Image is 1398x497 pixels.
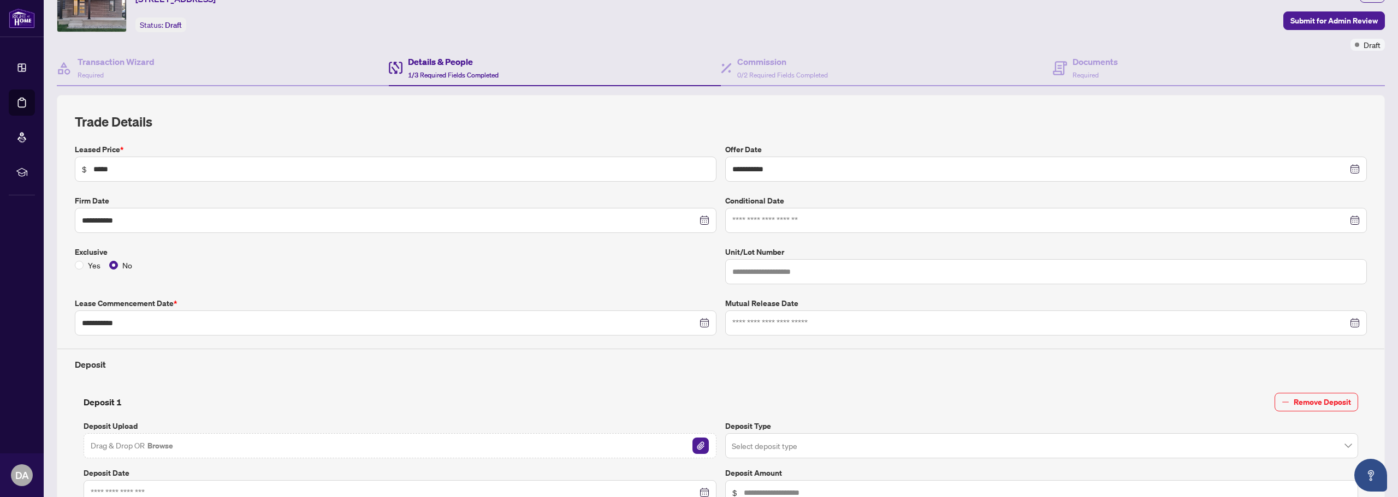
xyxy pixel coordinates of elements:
[1275,393,1358,411] button: Remove Deposit
[725,297,1367,309] label: Mutual Release Date
[84,259,105,271] span: Yes
[75,113,1367,130] h2: Trade Details
[78,71,104,79] span: Required
[1354,459,1387,492] button: Open asap
[9,8,35,28] img: logo
[84,433,716,458] span: Drag & Drop OR BrowseFile Attachement
[75,297,716,309] label: Lease Commencement Date
[75,195,716,207] label: Firm Date
[408,55,499,68] h4: Details & People
[1282,398,1289,406] span: minus
[91,439,174,453] span: Drag & Drop OR
[725,467,1358,479] label: Deposit Amount
[725,246,1367,258] label: Unit/Lot Number
[408,71,499,79] span: 1/3 Required Fields Completed
[1290,12,1378,29] span: Submit for Admin Review
[1294,393,1351,411] span: Remove Deposit
[725,195,1367,207] label: Conditional Date
[78,55,155,68] h4: Transaction Wizard
[135,17,186,32] div: Status:
[725,420,1358,432] label: Deposit Type
[118,259,137,271] span: No
[84,396,122,409] h4: Deposit 1
[75,143,716,155] label: Leased Price
[82,163,87,175] span: $
[1283,11,1385,30] button: Submit for Admin Review
[146,439,174,453] button: Browse
[75,246,716,258] label: Exclusive
[1364,39,1381,51] span: Draft
[1073,55,1118,68] h4: Documents
[725,143,1367,155] label: Offer Date
[15,468,29,483] span: DA
[165,20,182,30] span: Draft
[737,71,828,79] span: 0/2 Required Fields Completed
[737,55,828,68] h4: Commission
[84,420,716,432] label: Deposit Upload
[692,437,709,454] button: File Attachement
[84,467,716,479] label: Deposit Date
[1073,71,1099,79] span: Required
[75,358,1367,371] h4: Deposit
[692,438,709,454] img: File Attachement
